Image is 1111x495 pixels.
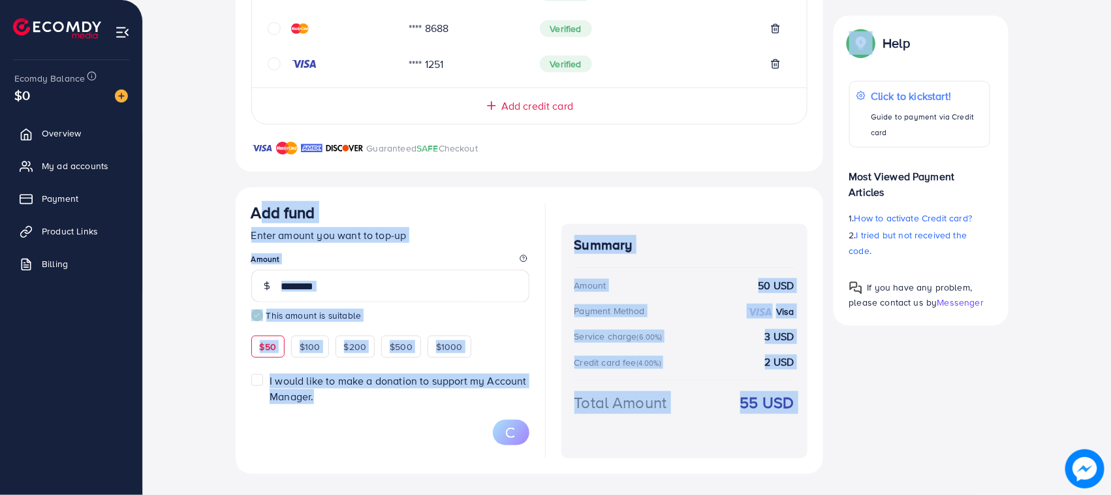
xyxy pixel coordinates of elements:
[42,192,78,205] span: Payment
[10,120,133,146] a: Overview
[251,227,529,243] p: Enter amount you want to top-up
[344,340,367,353] span: $200
[937,296,984,309] span: Messenger
[42,225,98,238] span: Product Links
[300,340,321,353] span: $100
[14,72,85,85] span: Ecomdy Balance
[765,329,794,344] strong: 3 USD
[574,356,666,369] div: Credit card fee
[849,31,873,55] img: Popup guide
[637,332,663,342] small: (6.00%)
[747,307,773,317] img: credit
[540,20,592,37] span: Verified
[14,86,30,104] span: $0
[115,25,130,40] img: menu
[759,278,794,293] strong: 50 USD
[367,140,478,156] p: Guaranteed Checkout
[574,391,667,414] div: Total Amount
[291,24,309,34] img: credit
[13,18,101,39] img: logo
[849,210,990,226] p: 1.
[301,140,322,156] img: brand
[42,257,68,270] span: Billing
[501,99,573,114] span: Add credit card
[10,218,133,244] a: Product Links
[636,358,661,368] small: (4.00%)
[740,391,794,414] strong: 55 USD
[1065,449,1104,488] img: image
[326,140,364,156] img: brand
[276,140,298,156] img: brand
[871,88,982,104] p: Click to kickstart!
[42,127,81,140] span: Overview
[849,227,990,259] p: 2.
[574,279,606,292] div: Amount
[849,281,973,309] span: If you have any problem, please contact us by
[42,159,108,172] span: My ad accounts
[540,56,592,72] span: Verified
[10,251,133,277] a: Billing
[251,309,529,322] small: This amount is suitable
[765,355,794,370] strong: 2 USD
[251,203,315,222] h3: Add fund
[10,185,133,212] a: Payment
[268,22,281,35] svg: circle
[268,57,281,71] svg: circle
[390,340,413,353] span: $500
[574,237,794,253] h4: Summary
[115,89,128,103] img: image
[416,142,439,155] span: SAFE
[849,158,990,200] p: Most Viewed Payment Articles
[270,374,526,403] span: I would like to make a donation to support my Account Manager.
[260,340,276,353] span: $50
[251,140,273,156] img: brand
[291,59,317,69] img: credit
[574,304,645,317] div: Payment Method
[776,305,794,318] strong: Visa
[871,109,982,140] p: Guide to payment via Credit card
[883,35,911,51] p: Help
[854,212,972,225] span: How to activate Credit card?
[574,330,666,343] div: Service charge
[849,229,967,257] span: I tried but not received the code.
[849,281,862,295] img: Popup guide
[10,153,133,179] a: My ad accounts
[251,310,263,321] img: guide
[251,253,529,270] legend: Amount
[436,340,463,353] span: $1000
